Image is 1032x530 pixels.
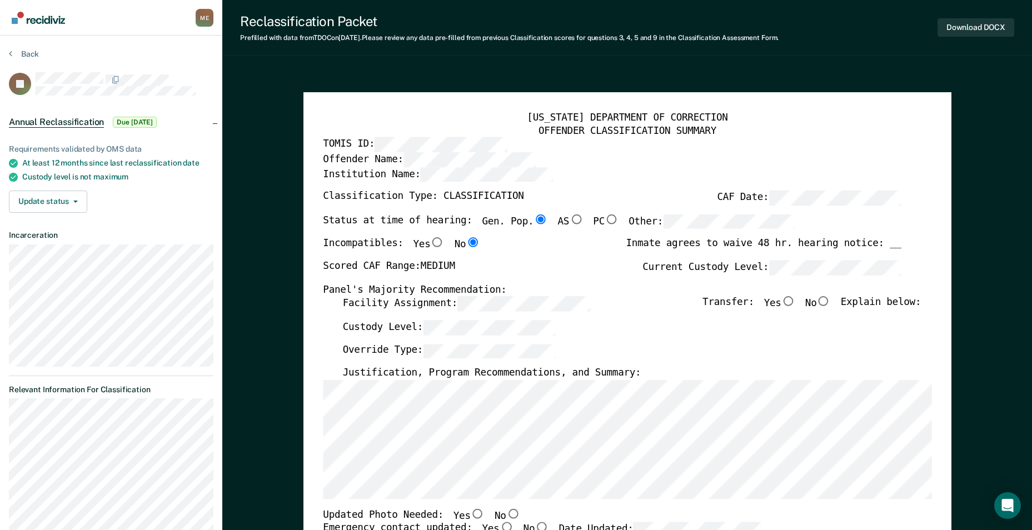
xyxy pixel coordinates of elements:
[453,509,484,523] label: Yes
[22,158,213,168] div: At least 12 months since last reclassification
[323,112,931,125] div: [US_STATE] DEPARTMENT OF CORRECTION
[605,214,619,224] input: PC
[557,214,583,229] label: AS
[769,261,901,276] input: Current Custody Level:
[994,492,1021,519] div: Open Intercom Messenger
[93,172,128,181] span: maximum
[342,320,555,335] label: Custody Level:
[323,214,795,238] div: Status at time of hearing:
[323,261,455,276] label: Scored CAF Range: MEDIUM
[569,214,584,224] input: AS
[430,238,445,248] input: Yes
[482,214,547,229] label: Gen. Pop.
[663,214,795,229] input: Other:
[423,344,555,359] input: Override Type:
[9,49,39,59] button: Back
[764,297,795,312] label: Yes
[495,509,520,523] label: No
[240,34,779,42] div: Prefilled with data from TDOC on [DATE] . Please review any data pre-filled from previous Classif...
[421,167,553,182] input: Institution Name:
[342,297,590,312] label: Facility Assignment:
[769,191,901,206] input: CAF Date:
[805,297,831,312] label: No
[323,284,901,297] div: Panel's Majority Recommendation:
[240,13,779,29] div: Reclassification Packet
[9,117,104,128] span: Annual Reclassification
[196,9,213,27] button: Profile dropdown button
[183,158,199,167] span: date
[323,191,524,206] label: Classification Type: CLASSIFICATION
[457,297,590,312] input: Facility Assignment:
[323,509,520,523] div: Updated Photo Needed:
[342,344,555,359] label: Override Type:
[702,297,921,320] div: Transfer: Explain below:
[323,137,507,152] label: TOMIS ID:
[9,191,87,213] button: Update status
[454,238,480,252] label: No
[196,9,213,27] div: M E
[12,12,65,24] img: Recidiviz
[642,261,901,276] label: Current Custody Level:
[323,152,536,167] label: Offender Name:
[717,191,901,206] label: CAF Date:
[593,214,619,229] label: PC
[629,214,795,229] label: Other:
[466,238,480,248] input: No
[470,509,485,519] input: Yes
[22,172,213,182] div: Custody level is not
[323,167,553,182] label: Institution Name:
[342,367,641,380] label: Justification, Program Recommendations, and Summary:
[938,18,1014,37] button: Download DOCX
[9,385,213,394] dt: Relevant Information For Classification
[323,124,931,137] div: OFFENDER CLASSIFICATION SUMMARY
[323,238,480,261] div: Incompatibles:
[113,117,157,128] span: Due [DATE]
[413,238,444,252] label: Yes
[375,137,507,152] input: TOMIS ID:
[781,297,795,307] input: Yes
[626,238,901,261] div: Inmate agrees to waive 48 hr. hearing notice: __
[9,231,213,240] dt: Incarceration
[534,214,548,224] input: Gen. Pop.
[506,509,520,519] input: No
[423,320,555,335] input: Custody Level:
[9,144,213,154] div: Requirements validated by OMS data
[816,297,831,307] input: No
[403,152,536,167] input: Offender Name:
